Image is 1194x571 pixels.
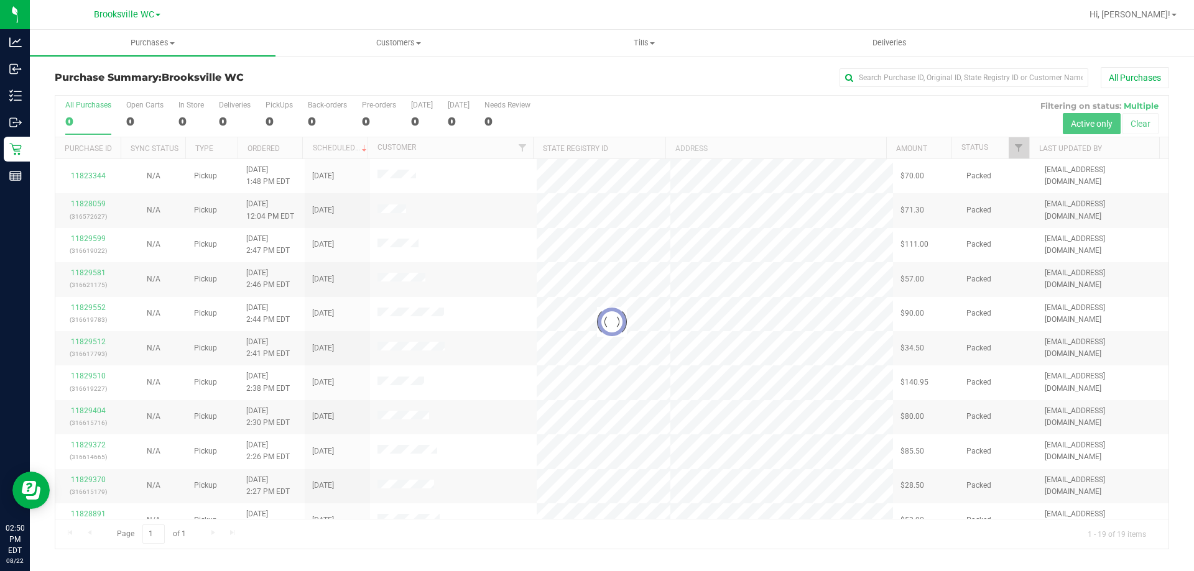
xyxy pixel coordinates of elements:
inline-svg: Analytics [9,36,22,48]
inline-svg: Inbound [9,63,22,75]
a: Tills [521,30,767,56]
iframe: Resource center [12,472,50,509]
span: Deliveries [856,37,923,48]
p: 02:50 PM EDT [6,523,24,556]
a: Deliveries [767,30,1012,56]
inline-svg: Inventory [9,89,22,102]
a: Customers [275,30,521,56]
span: Brooksville WC [94,9,154,20]
span: Purchases [30,37,275,48]
span: Brooksville WC [162,71,244,83]
inline-svg: Reports [9,170,22,182]
span: Hi, [PERSON_NAME]! [1090,9,1170,19]
h3: Purchase Summary: [55,72,426,83]
inline-svg: Retail [9,143,22,155]
a: Purchases [30,30,275,56]
span: Tills [522,37,766,48]
p: 08/22 [6,556,24,565]
inline-svg: Outbound [9,116,22,129]
button: All Purchases [1101,67,1169,88]
input: Search Purchase ID, Original ID, State Registry ID or Customer Name... [840,68,1088,87]
span: Customers [276,37,521,48]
